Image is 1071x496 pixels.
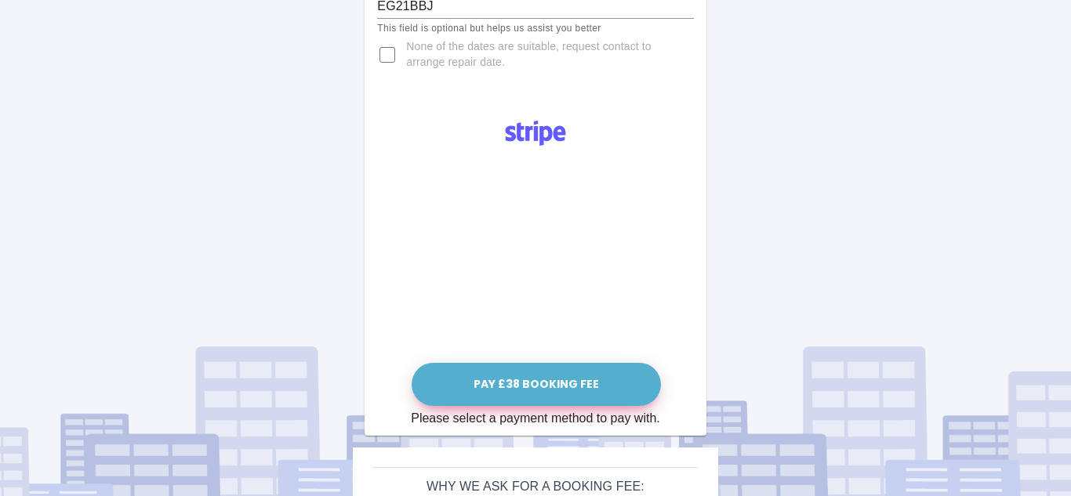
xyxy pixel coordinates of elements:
p: This field is optional but helps us assist you better [377,21,693,37]
button: Pay £38 Booking Fee [412,363,661,406]
img: Logo [496,114,575,152]
iframe: Secure payment input frame [408,157,663,358]
div: Please select a payment method to pay with. [411,409,660,428]
span: None of the dates are suitable, request contact to arrange repair date. [406,39,681,71]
